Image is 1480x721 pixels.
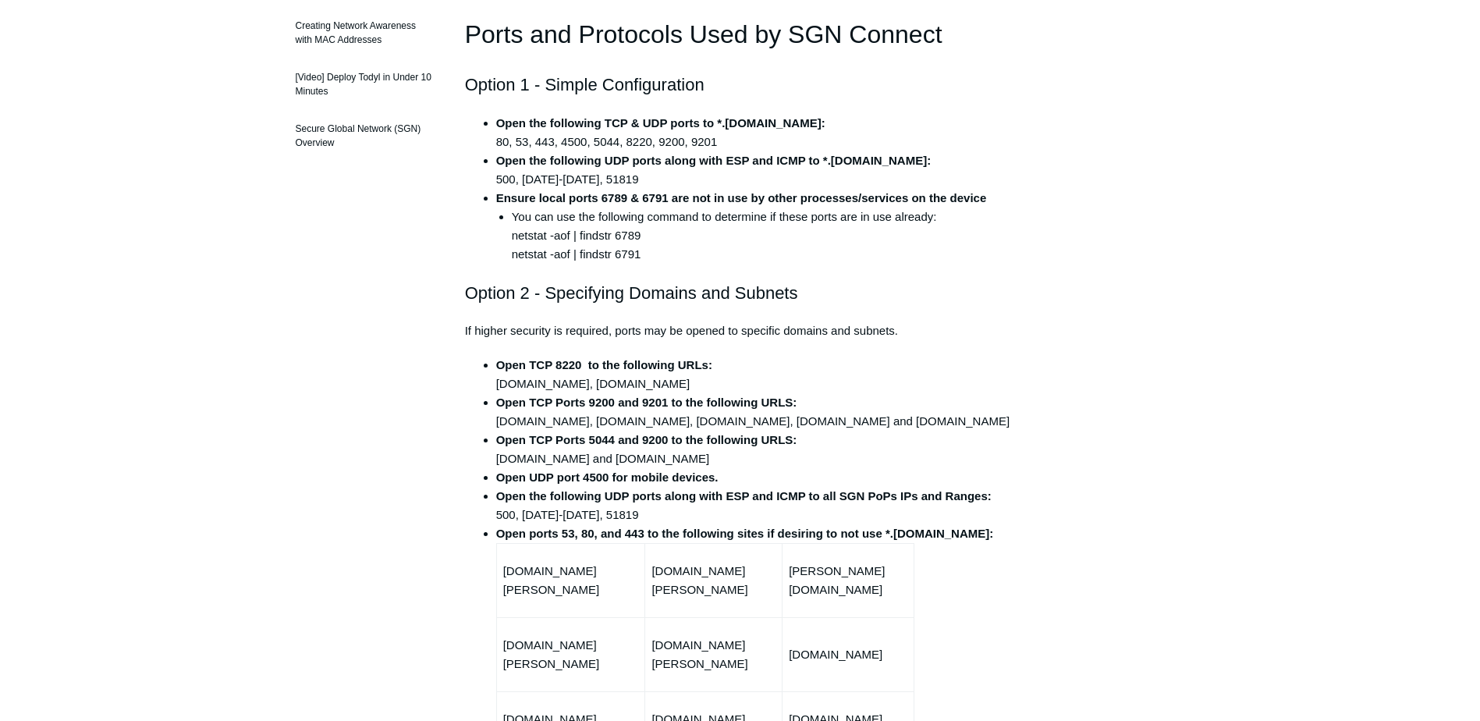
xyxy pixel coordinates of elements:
[496,431,1016,468] li: [DOMAIN_NAME] and [DOMAIN_NAME]
[496,116,825,130] strong: Open the following TCP & UDP ports to *.[DOMAIN_NAME]:
[288,11,442,55] a: Creating Network Awareness with MAC Addresses
[496,358,712,371] strong: Open TCP 8220 to the following URLs:
[465,15,1016,55] h1: Ports and Protocols Used by SGN Connect
[651,562,775,599] p: [DOMAIN_NAME][PERSON_NAME]
[512,208,1016,264] li: You can use the following command to determine if these ports are in use already: netstat -aof | ...
[496,433,797,446] strong: Open TCP Ports 5044 and 9200 to the following URLS:
[789,645,907,664] p: [DOMAIN_NAME]
[789,562,907,599] p: [PERSON_NAME][DOMAIN_NAME]
[496,471,719,484] strong: Open UDP port 4500 for mobile devices.
[496,396,797,409] strong: Open TCP Ports 9200 and 9201 to the following URLS:
[496,151,1016,189] li: 500, [DATE]-[DATE], 51819
[496,527,994,540] strong: Open ports 53, 80, and 443 to the following sites if desiring to not use *.[DOMAIN_NAME]:
[503,636,639,673] p: [DOMAIN_NAME][PERSON_NAME]
[496,154,932,167] strong: Open the following UDP ports along with ESP and ICMP to *.[DOMAIN_NAME]:
[496,487,1016,524] li: 500, [DATE]-[DATE], 51819
[651,636,775,673] p: [DOMAIN_NAME][PERSON_NAME]
[496,114,1016,151] li: 80, 53, 443, 4500, 5044, 8220, 9200, 9201
[465,321,1016,340] p: If higher security is required, ports may be opened to specific domains and subnets.
[465,71,1016,98] h2: Option 1 - Simple Configuration
[496,393,1016,431] li: [DOMAIN_NAME], [DOMAIN_NAME], [DOMAIN_NAME], [DOMAIN_NAME] and [DOMAIN_NAME]
[288,62,442,106] a: [Video] Deploy Todyl in Under 10 Minutes
[496,543,645,617] td: [DOMAIN_NAME][PERSON_NAME]
[496,191,987,204] strong: Ensure local ports 6789 & 6791 are not in use by other processes/services on the device
[288,114,442,158] a: Secure Global Network (SGN) Overview
[496,489,992,503] strong: Open the following UDP ports along with ESP and ICMP to all SGN PoPs IPs and Ranges:
[496,356,1016,393] li: [DOMAIN_NAME], [DOMAIN_NAME]
[465,279,1016,307] h2: Option 2 - Specifying Domains and Subnets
